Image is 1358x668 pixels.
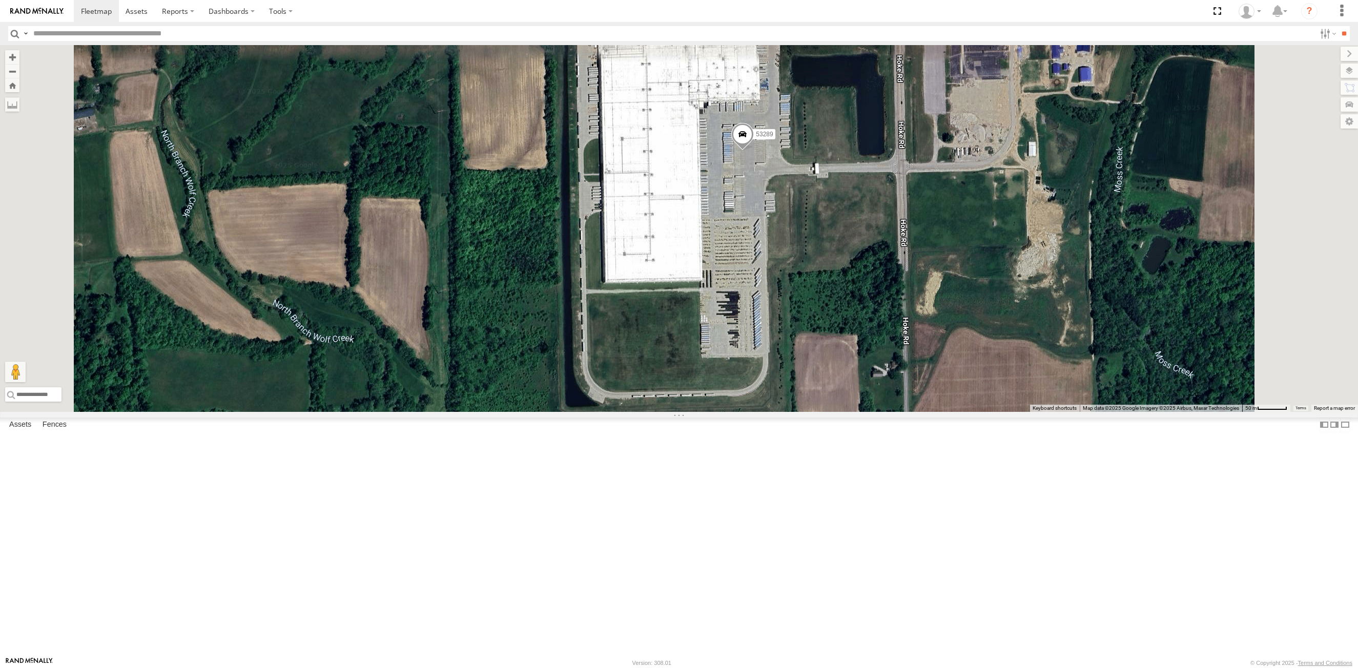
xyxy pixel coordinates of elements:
label: Assets [4,418,36,432]
label: Dock Summary Table to the Left [1319,418,1329,432]
span: 50 m [1245,405,1257,411]
a: Visit our Website [6,658,53,668]
label: Search Filter Options [1316,26,1338,41]
div: © Copyright 2025 - [1250,660,1352,666]
button: Map Scale: 50 m per 55 pixels [1242,405,1290,412]
button: Zoom Home [5,78,19,92]
button: Drag Pegman onto the map to open Street View [5,362,26,382]
button: Zoom in [5,50,19,64]
img: rand-logo.svg [10,8,64,15]
button: Keyboard shortcuts [1033,405,1077,412]
span: Map data ©2025 Google Imagery ©2025 Airbus, Maxar Technologies [1083,405,1239,411]
label: Map Settings [1341,114,1358,129]
button: Zoom out [5,64,19,78]
label: Measure [5,97,19,112]
label: Hide Summary Table [1340,418,1350,432]
a: Report a map error [1314,405,1355,411]
div: Miky Transport [1235,4,1265,19]
label: Search Query [22,26,30,41]
a: Terms (opens in new tab) [1295,406,1306,410]
label: Fences [37,418,72,432]
span: 53289 [756,131,773,138]
div: Version: 308.01 [632,660,671,666]
label: Dock Summary Table to the Right [1329,418,1340,432]
i: ? [1301,3,1318,19]
a: Terms and Conditions [1298,660,1352,666]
